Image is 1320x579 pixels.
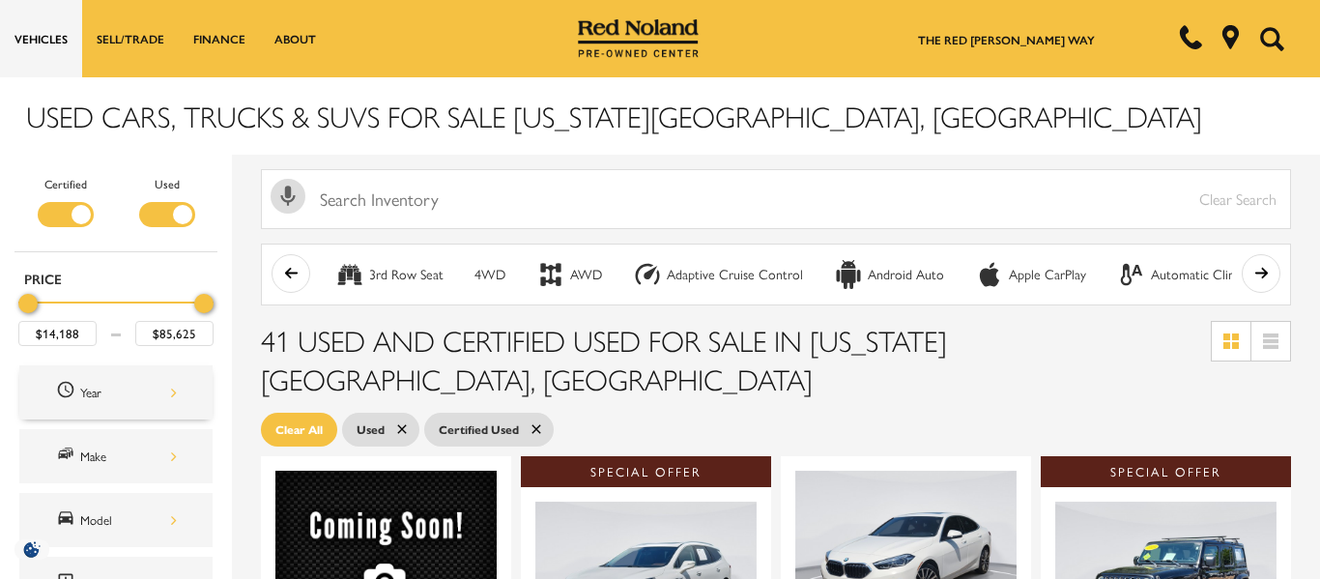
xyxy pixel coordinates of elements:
button: Apple CarPlayApple CarPlay [964,254,1097,295]
span: Model [56,507,80,533]
div: Adaptive Cruise Control [667,266,803,283]
a: Red Noland Pre-Owned [578,26,700,45]
label: Used [155,174,180,193]
span: Clear All [275,418,323,442]
div: ModelModel [19,493,213,547]
button: 4WD [464,254,516,295]
span: Make [56,444,80,469]
div: Year [80,382,177,403]
div: Make [80,446,177,467]
button: Open the search field [1252,1,1291,76]
div: Apple CarPlay [1009,266,1086,283]
button: Android AutoAndroid Auto [823,254,955,295]
h5: Price [24,270,208,287]
div: Minimum Price [18,294,38,313]
div: AWD [536,260,565,289]
div: YearYear [19,365,213,420]
div: Special Offer [521,456,771,487]
div: Automatic Climate Control [1117,260,1146,289]
img: Red Noland Pre-Owned [578,19,700,58]
button: 3rd Row Seat3rd Row Seat [325,254,454,295]
button: AWDAWD [526,254,613,295]
span: Year [56,380,80,405]
span: Certified Used [439,418,519,442]
div: Android Auto [868,266,944,283]
div: Price [18,287,214,346]
input: Maximum [135,321,214,346]
div: MakeMake [19,429,213,483]
div: 4WD [474,266,505,283]
svg: Click to toggle on voice search [271,179,305,214]
section: Click to Open Cookie Consent Modal [10,539,54,560]
div: Special Offer [1041,456,1291,487]
button: scroll right [1242,254,1280,293]
input: Search Inventory [261,169,1291,229]
a: The Red [PERSON_NAME] Way [918,31,1095,48]
div: Maximum Price [194,294,214,313]
div: 3rd Row Seat [335,260,364,289]
div: Adaptive Cruise Control [633,260,662,289]
button: Adaptive Cruise ControlAdaptive Cruise Control [622,254,814,295]
div: AWD [570,266,602,283]
span: Used [357,418,385,442]
label: Certified [44,174,87,193]
div: Filter by Vehicle Type [14,174,217,251]
div: Automatic Climate Control [1151,266,1305,283]
button: scroll left [272,254,310,293]
div: Model [80,509,177,531]
div: Apple CarPlay [975,260,1004,289]
span: 41 Used and Certified Used for Sale in [US_STATE][GEOGRAPHIC_DATA], [GEOGRAPHIC_DATA] [261,319,947,399]
button: Automatic Climate ControlAutomatic Climate Control [1106,254,1315,295]
img: Opt-Out Icon [10,539,54,560]
input: Minimum [18,321,97,346]
div: Android Auto [834,260,863,289]
div: 3rd Row Seat [369,266,444,283]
